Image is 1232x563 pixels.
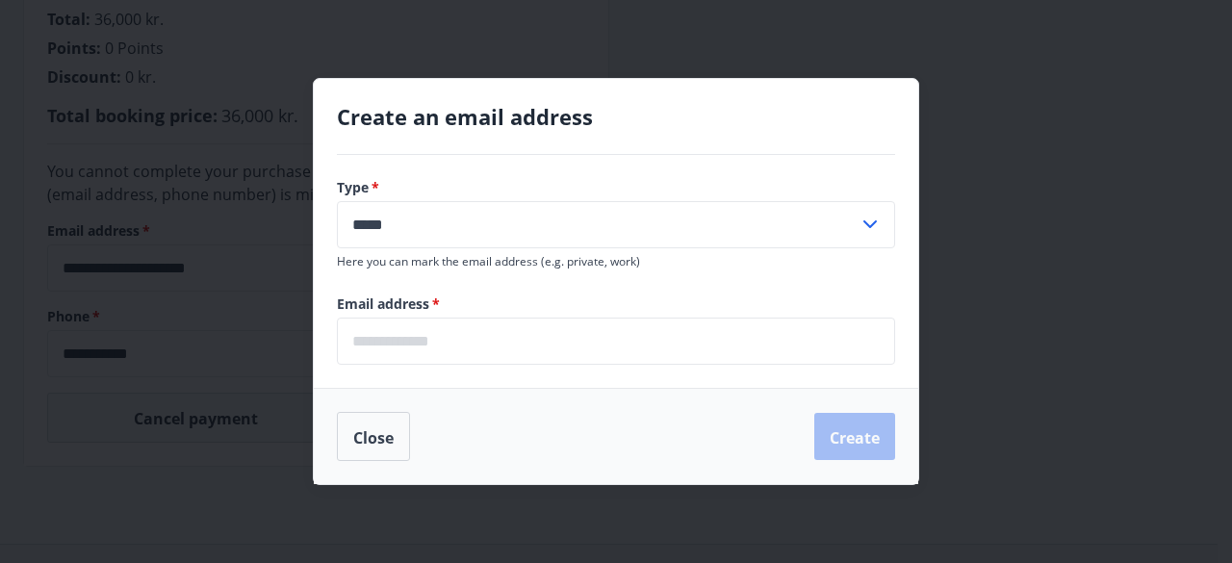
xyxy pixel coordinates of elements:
[337,102,593,131] font: Create an email address
[337,294,429,313] font: Email address
[337,412,410,462] button: Close
[337,178,369,196] font: Type
[337,253,640,269] font: Here you can mark the email address (e.g. private, work)
[353,426,394,448] font: Close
